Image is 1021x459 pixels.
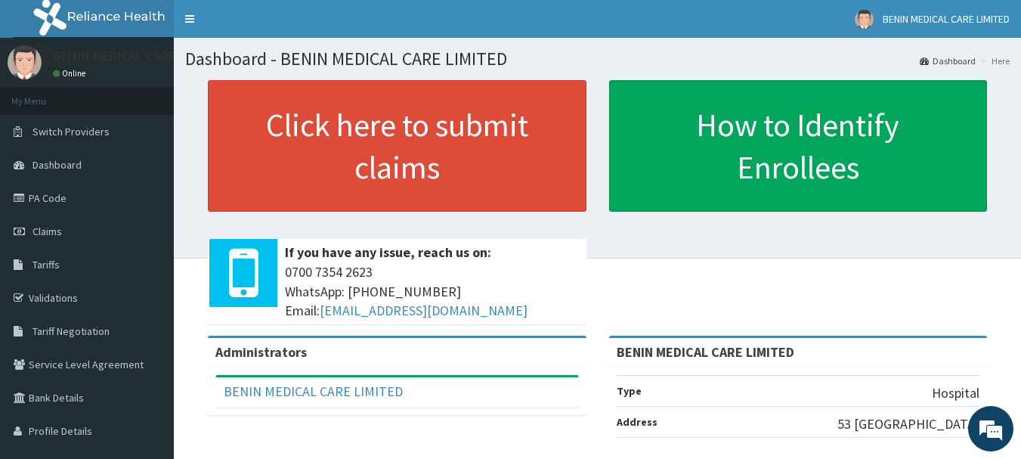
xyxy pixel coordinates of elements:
div: Chat with us now [79,85,254,104]
div: Minimize live chat window [248,8,284,44]
b: Address [617,415,657,429]
b: Administrators [215,343,307,361]
li: Here [977,54,1010,67]
p: BENIN MEDICAL CARE LIMITED [53,49,225,63]
b: Type [617,384,642,398]
span: We're online! [88,135,209,287]
a: How to Identify Enrollees [609,80,988,212]
p: Hospital [932,383,979,403]
a: Click here to submit claims [208,80,586,212]
a: [EMAIL_ADDRESS][DOMAIN_NAME] [320,302,528,319]
span: Switch Providers [32,125,110,138]
img: User Image [855,10,874,29]
p: 53 [GEOGRAPHIC_DATA] [837,414,979,434]
img: User Image [8,45,42,79]
a: BENIN MEDICAL CARE LIMITED [224,383,403,400]
a: Dashboard [920,54,976,67]
h1: Dashboard - BENIN MEDICAL CARE LIMITED [185,49,1010,69]
span: Claims [32,225,62,238]
a: Online [53,68,89,79]
span: Tariffs [32,258,60,271]
textarea: Type your message and hit 'Enter' [8,302,288,355]
img: d_794563401_company_1708531726252_794563401 [28,76,61,113]
span: Tariff Negotiation [32,324,110,338]
span: Dashboard [32,158,82,172]
b: If you have any issue, reach us on: [285,243,491,261]
span: 0700 7354 2623 WhatsApp: [PHONE_NUMBER] Email: [285,262,579,321]
strong: BENIN MEDICAL CARE LIMITED [617,343,794,361]
span: BENIN MEDICAL CARE LIMITED [883,12,1010,26]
